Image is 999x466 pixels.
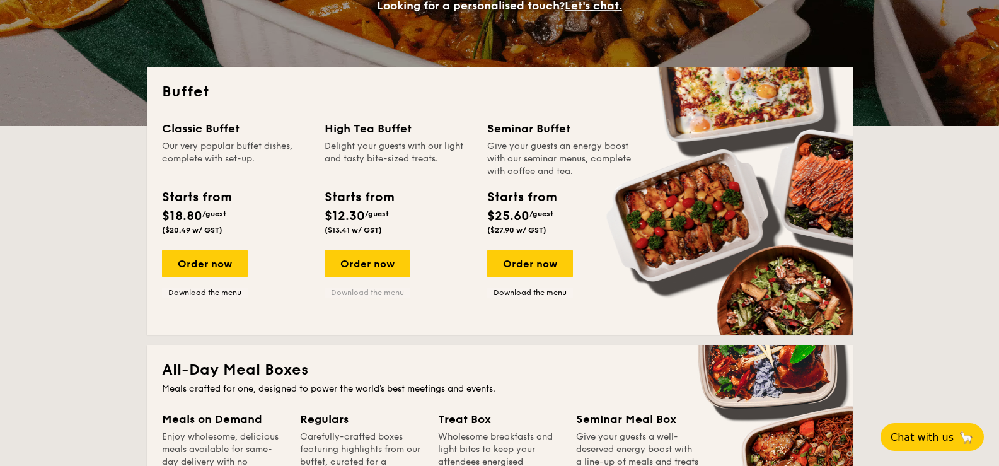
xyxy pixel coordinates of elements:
[162,82,838,102] h2: Buffet
[162,250,248,277] div: Order now
[325,120,472,137] div: High Tea Buffet
[438,411,561,428] div: Treat Box
[162,188,231,207] div: Starts from
[325,140,472,178] div: Delight your guests with our light and tasty bite-sized treats.
[325,188,393,207] div: Starts from
[959,430,974,445] span: 🦙
[487,120,635,137] div: Seminar Buffet
[529,209,553,218] span: /guest
[325,288,410,298] a: Download the menu
[162,360,838,380] h2: All-Day Meal Boxes
[487,209,529,224] span: $25.60
[487,140,635,178] div: Give your guests an energy boost with our seminar menus, complete with coffee and tea.
[300,411,423,428] div: Regulars
[162,120,309,137] div: Classic Buffet
[202,209,226,218] span: /guest
[325,250,410,277] div: Order now
[487,188,556,207] div: Starts from
[162,209,202,224] span: $18.80
[162,288,248,298] a: Download the menu
[365,209,389,218] span: /guest
[487,288,573,298] a: Download the menu
[891,431,954,443] span: Chat with us
[576,411,699,428] div: Seminar Meal Box
[162,383,838,395] div: Meals crafted for one, designed to power the world's best meetings and events.
[162,226,222,235] span: ($20.49 w/ GST)
[487,250,573,277] div: Order now
[487,226,546,235] span: ($27.90 w/ GST)
[881,423,984,451] button: Chat with us🦙
[325,226,382,235] span: ($13.41 w/ GST)
[162,140,309,178] div: Our very popular buffet dishes, complete with set-up.
[162,411,285,428] div: Meals on Demand
[325,209,365,224] span: $12.30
